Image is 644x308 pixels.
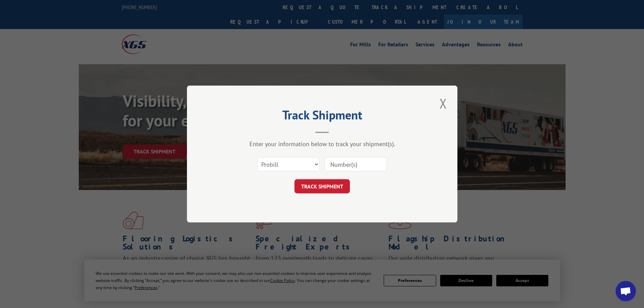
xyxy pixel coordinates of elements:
button: TRACK SHIPMENT [294,179,350,193]
h2: Track Shipment [221,110,424,123]
input: Number(s) [325,157,387,171]
div: Enter your information below to track your shipment(s). [221,140,424,148]
a: Open chat [616,281,636,301]
button: Close modal [437,94,449,113]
